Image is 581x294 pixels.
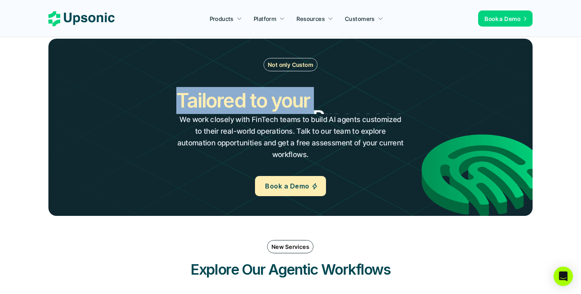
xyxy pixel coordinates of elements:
[176,87,310,114] h2: Tailored to your
[478,10,533,27] a: Book a Demo
[169,259,412,280] h3: Explore Our Agentic Workflows
[345,14,375,23] p: Customers
[210,14,234,23] p: Products
[254,14,276,23] p: Platform
[205,11,247,26] a: Products
[268,60,313,69] p: Not only Custom
[297,14,325,23] p: Resources
[265,182,309,190] span: Book a Demo
[272,242,309,251] p: New Services
[554,267,573,286] div: Open Intercom Messenger
[312,104,403,131] h2: Processes
[485,15,520,22] span: Book a Demo
[255,176,326,196] a: Book a Demo
[176,114,405,160] p: We work closely with FinTech teams to build AI agents customized to their real-world operations. ...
